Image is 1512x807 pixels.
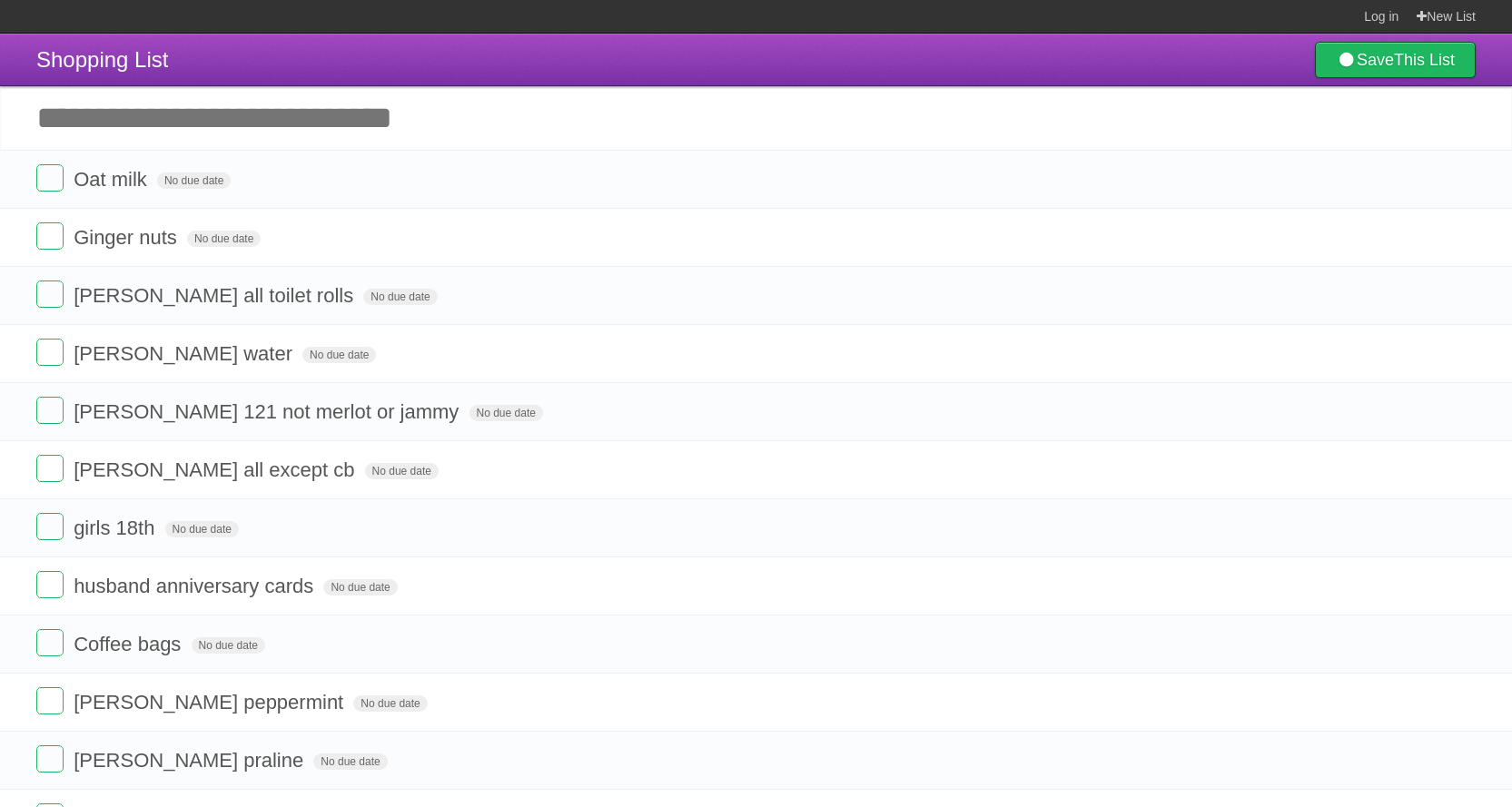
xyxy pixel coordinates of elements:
[36,687,64,714] label: Done
[36,339,64,366] label: Done
[302,347,376,363] span: No due date
[36,280,64,308] label: Done
[1394,51,1455,69] b: This List
[313,753,387,770] span: No due date
[36,397,64,424] label: Done
[323,579,397,595] span: No due date
[187,231,261,247] span: No due date
[74,633,185,655] span: Coffee bags
[36,47,168,72] span: Shopping List
[74,749,308,772] span: [PERSON_NAME] praline
[36,745,64,773] label: Done
[74,168,152,191] span: Oat milk
[36,455,64,482] label: Done
[74,575,318,597] span: husband anniversary cards
[74,517,159,539] span: girls 18th
[36,571,64,598] label: Done
[74,691,348,714] span: [PERSON_NAME] peppermint
[36,222,64,250] label: Done
[36,629,64,656] label: Done
[74,458,359,481] span: [PERSON_NAME] all except cb
[1315,42,1476,78] a: SaveThis List
[74,400,463,423] span: [PERSON_NAME] 121 not merlot or jammy
[74,226,182,249] span: Ginger nuts
[363,289,437,305] span: No due date
[469,405,543,421] span: No due date
[74,284,358,307] span: [PERSON_NAME] all toilet rolls
[192,637,265,654] span: No due date
[353,695,427,712] span: No due date
[157,172,231,189] span: No due date
[36,164,64,192] label: Done
[74,342,297,365] span: [PERSON_NAME] water
[365,463,439,479] span: No due date
[165,521,239,537] span: No due date
[36,513,64,540] label: Done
